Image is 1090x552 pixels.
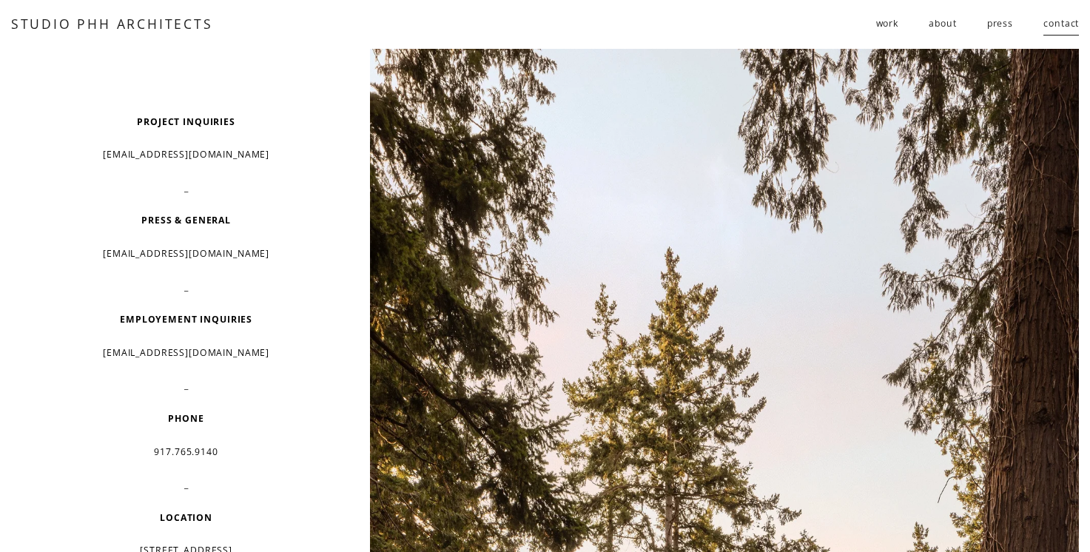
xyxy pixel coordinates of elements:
a: folder dropdown [876,12,898,36]
span: work [876,13,898,36]
p: [EMAIL_ADDRESS][DOMAIN_NAME] [55,342,317,365]
p: [EMAIL_ADDRESS][DOMAIN_NAME] [55,243,317,266]
p: _ [55,374,317,397]
a: contact [1043,12,1079,36]
a: STUDIO PHH ARCHITECTS [11,15,213,33]
p: _ [55,474,317,497]
strong: EMPLOYEMENT INQUIRIES [120,313,252,326]
strong: PRESS & GENERAL [141,214,231,226]
strong: LOCATION [160,511,212,524]
a: press [987,12,1013,36]
p: 917.765.9140 [55,441,317,464]
strong: PHONE [168,412,203,425]
a: about [929,12,956,36]
p: _ [55,177,317,200]
p: _ [55,276,317,299]
strong: PROJECT INQUIRIES [137,115,235,128]
p: [EMAIL_ADDRESS][DOMAIN_NAME] [55,144,317,166]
